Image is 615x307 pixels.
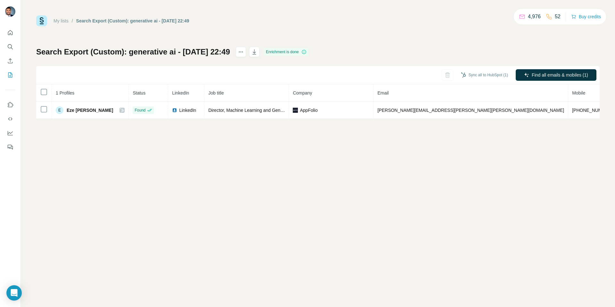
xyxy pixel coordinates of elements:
[555,13,561,21] p: 52
[36,47,230,57] h1: Search Export (Custom): generative ai - [DATE] 22:49
[172,108,177,113] img: LinkedIn logo
[293,108,298,113] img: company-logo
[208,90,224,95] span: Job title
[133,90,145,95] span: Status
[5,6,15,17] img: Avatar
[36,15,47,26] img: Surfe Logo
[172,90,189,95] span: LinkedIn
[516,69,596,81] button: Find all emails & mobiles (1)
[5,69,15,81] button: My lists
[53,18,69,23] a: My lists
[456,70,512,80] button: Sync all to HubSpot (1)
[179,107,196,113] span: LinkedIn
[264,48,308,56] div: Enrichment is done
[5,127,15,139] button: Dashboard
[528,13,541,21] p: 4,976
[72,18,73,24] li: /
[56,90,74,95] span: 1 Profiles
[300,107,317,113] span: AppFolio
[56,106,63,114] div: E
[5,27,15,38] button: Quick start
[5,113,15,125] button: Use Surfe API
[5,55,15,67] button: Enrich CSV
[571,12,601,21] button: Buy credits
[377,108,564,113] span: [PERSON_NAME][EMAIL_ADDRESS][PERSON_NAME][PERSON_NAME][DOMAIN_NAME]
[572,90,585,95] span: Mobile
[532,72,588,78] span: Find all emails & mobiles (1)
[5,41,15,53] button: Search
[5,141,15,153] button: Feedback
[67,107,113,113] span: Eze [PERSON_NAME]
[572,108,612,113] span: [PHONE_NUMBER]
[208,108,285,113] span: Director, Machine Learning and Gen AI
[377,90,389,95] span: Email
[293,90,312,95] span: Company
[135,107,145,113] span: Found
[5,99,15,111] button: Use Surfe on LinkedIn
[76,18,189,24] div: Search Export (Custom): generative ai - [DATE] 22:49
[236,47,246,57] button: actions
[6,285,22,301] div: Open Intercom Messenger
